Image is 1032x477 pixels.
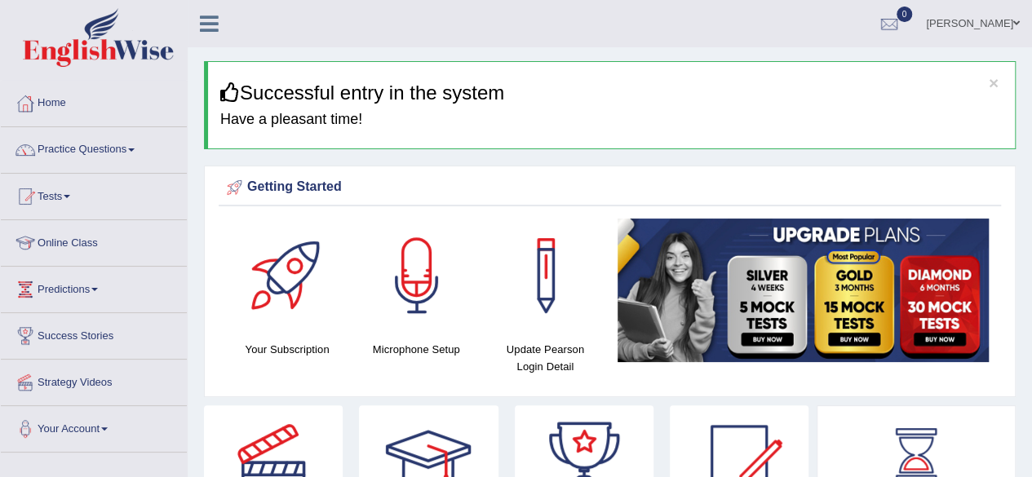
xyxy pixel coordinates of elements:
h4: Have a pleasant time! [220,112,1003,128]
span: 0 [897,7,913,22]
a: Strategy Videos [1,360,187,400]
a: Online Class [1,220,187,261]
img: small5.jpg [618,219,989,362]
a: Predictions [1,267,187,307]
a: Tests [1,174,187,214]
a: Success Stories [1,313,187,354]
h4: Update Pearson Login Detail [489,341,601,375]
a: Your Account [1,406,187,447]
div: Getting Started [223,175,997,200]
h4: Microphone Setup [360,341,472,358]
a: Home [1,81,187,121]
button: × [989,74,999,91]
h4: Your Subscription [231,341,343,358]
h3: Successful entry in the system [220,82,1003,104]
a: Practice Questions [1,127,187,168]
